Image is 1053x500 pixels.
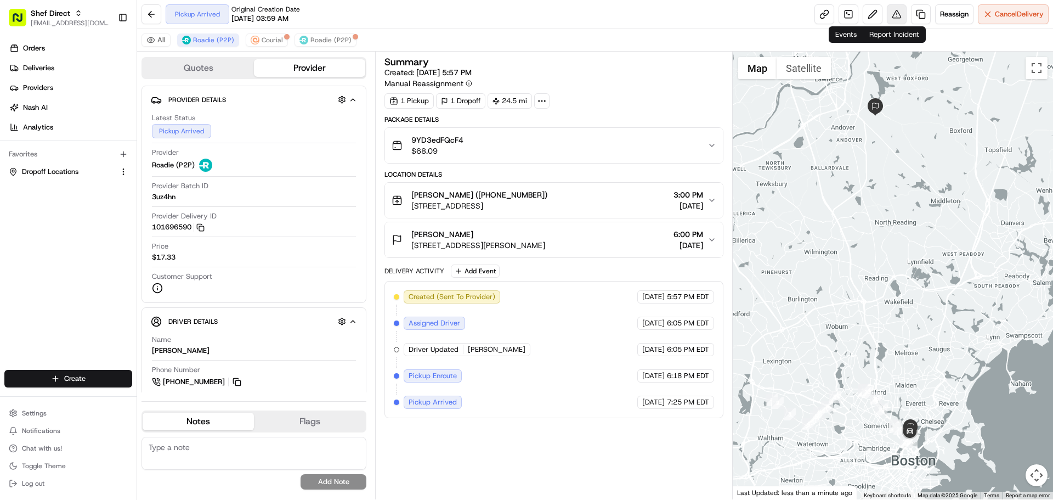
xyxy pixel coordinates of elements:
span: [DATE] [642,371,665,381]
a: [PHONE_NUMBER] [152,376,243,388]
button: Shef Direct[EMAIL_ADDRESS][DOMAIN_NAME] [4,4,114,31]
div: Last Updated: less than a minute ago [733,486,857,499]
span: Pickup Arrived [409,397,457,407]
button: Show satellite imagery [777,57,831,79]
div: Edit [857,26,883,43]
div: 3 [784,408,796,420]
span: Log out [22,479,44,488]
img: 1736555255976-a54dd68f-1ca7-489b-9aae-adbdc363a1c4 [11,105,31,125]
div: 12 [858,385,870,397]
span: 6:05 PM EDT [667,318,709,328]
button: Provider Details [151,91,357,109]
div: 2 [772,397,784,409]
span: 6:00 PM [673,229,703,240]
span: Phone Number [152,365,200,375]
div: 5 [810,411,822,423]
div: We're available if you need us! [49,116,151,125]
span: Analytics [23,122,53,132]
span: Dropoff Locations [22,167,78,177]
span: [PERSON_NAME] [411,229,473,240]
span: [PERSON_NAME] ([PHONE_NUMBER]) [411,189,547,200]
img: couriallogo.png [251,36,259,44]
span: 3uz4hn [152,192,175,202]
div: 14 [875,403,887,415]
button: Driver Details [151,312,357,330]
span: Providers [23,83,53,93]
button: Quotes [143,59,254,77]
img: roadie-logo-v2.jpg [199,159,212,172]
button: Reassign [935,4,973,24]
button: Courial [246,33,288,47]
div: Report Incident [863,26,926,43]
span: Reassign [940,9,969,19]
button: Settings [4,406,132,421]
div: 1 [766,394,778,406]
a: Nash AI [4,99,137,116]
span: Pylon [109,243,133,251]
span: 3:00 PM [673,189,703,200]
span: 9YD3edFQcF4 [411,134,463,145]
span: 5:57 PM EDT [667,292,709,302]
span: Manual Reassignment [384,78,463,89]
span: • [79,170,83,179]
span: Shef Direct [31,8,70,19]
div: 7 [821,401,833,413]
span: Provider Batch ID [152,181,208,191]
button: Dropoff Locations [4,163,132,181]
p: Welcome 👋 [11,44,200,61]
span: Created: [384,67,472,78]
div: [PERSON_NAME] [152,346,210,356]
button: Create [4,370,132,387]
span: API Documentation [104,216,176,227]
span: Price [152,241,168,251]
button: Keyboard shortcuts [864,492,911,499]
span: Provider Details [168,95,226,104]
span: Roadie (P2P) [193,36,234,44]
button: Map camera controls [1026,464,1048,486]
button: Toggle fullscreen view [1026,57,1048,79]
span: $68.09 [411,145,463,156]
a: Terms [984,492,999,498]
a: Orders [4,40,137,57]
span: Provider [152,148,179,158]
div: Start new chat [49,105,180,116]
button: Log out [4,476,132,491]
div: 11 [858,384,870,396]
span: Assigned Driver [409,318,460,328]
div: 💻 [93,217,101,226]
button: Add Event [451,265,500,278]
img: 8571987876998_91fb9ceb93ad5c398215_72.jpg [23,105,43,125]
button: Chat with us! [4,441,132,456]
div: 16 [870,392,882,405]
button: 9YD3edFQcF4$68.09 [385,128,722,163]
span: $17.33 [152,252,175,262]
a: Open this area in Google Maps (opens a new window) [735,485,772,499]
button: 101696590 [152,222,205,232]
button: Toggle Theme [4,458,132,474]
div: 15 [890,420,902,432]
button: Flags [254,413,365,430]
a: Powered byPylon [77,242,133,251]
span: Orders [23,43,45,53]
img: Shef Support [11,160,29,177]
button: Roadie (P2P) [177,33,239,47]
span: Cancel Delivery [995,9,1044,19]
span: Knowledge Base [22,216,84,227]
button: Manual Reassignment [384,78,472,89]
a: Providers [4,79,137,97]
span: [DATE] [85,170,107,179]
span: Courial [262,36,283,44]
button: Start new chat [186,108,200,121]
span: Shef Support [34,170,77,179]
div: 6 [813,407,825,419]
span: [STREET_ADDRESS][PERSON_NAME] [411,240,545,251]
span: 7:25 PM EDT [667,397,709,407]
span: Create [64,374,86,384]
div: 📗 [11,217,20,226]
span: [EMAIL_ADDRESS][DOMAIN_NAME] [31,19,109,27]
span: Map data ©2025 Google [918,492,977,498]
span: Deliveries [23,63,54,73]
span: Driver Updated [409,345,458,355]
div: 1 Pickup [384,93,434,109]
span: [DATE] 03:59 AM [231,14,288,24]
